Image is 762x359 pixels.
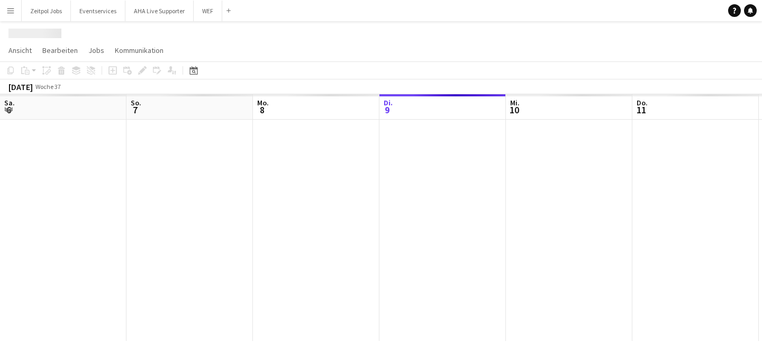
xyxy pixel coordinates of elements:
[42,46,78,55] span: Bearbeiten
[35,83,61,91] span: Woche 37
[8,46,32,55] span: Ansicht
[509,104,520,116] span: 10
[38,43,82,57] a: Bearbeiten
[111,43,168,57] a: Kommunikation
[194,1,222,21] button: WEF
[382,104,393,116] span: 9
[635,104,648,116] span: 11
[8,82,33,92] div: [DATE]
[4,98,15,107] span: Sa.
[71,1,125,21] button: Eventservices
[256,104,269,116] span: 8
[22,1,71,21] button: Zeitpol Jobs
[4,43,36,57] a: Ansicht
[131,98,141,107] span: So.
[384,98,393,107] span: Di.
[3,104,15,116] span: 6
[84,43,108,57] a: Jobs
[125,1,194,21] button: AHA Live Supporter
[637,98,648,107] span: Do.
[115,46,164,55] span: Kommunikation
[88,46,104,55] span: Jobs
[129,104,141,116] span: 7
[257,98,269,107] span: Mo.
[510,98,520,107] span: Mi.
